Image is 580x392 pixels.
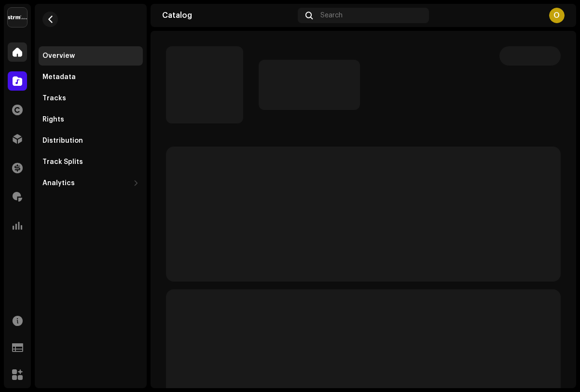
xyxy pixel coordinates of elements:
[8,8,27,27] img: 408b884b-546b-4518-8448-1008f9c76b02
[39,68,143,87] re-m-nav-item: Metadata
[42,95,66,102] div: Tracks
[42,73,76,81] div: Metadata
[42,158,83,166] div: Track Splits
[39,110,143,129] re-m-nav-item: Rights
[42,137,83,145] div: Distribution
[39,89,143,108] re-m-nav-item: Tracks
[162,12,294,19] div: Catalog
[39,174,143,193] re-m-nav-dropdown: Analytics
[42,52,75,60] div: Overview
[320,12,343,19] span: Search
[42,179,75,187] div: Analytics
[42,116,64,123] div: Rights
[39,131,143,150] re-m-nav-item: Distribution
[39,46,143,66] re-m-nav-item: Overview
[39,152,143,172] re-m-nav-item: Track Splits
[549,8,565,23] div: O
